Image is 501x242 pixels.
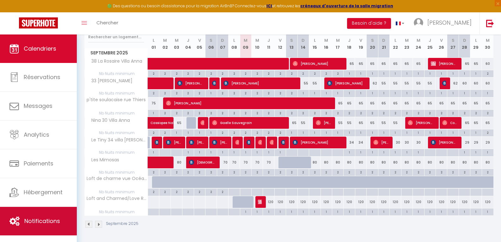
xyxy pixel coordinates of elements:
div: 2 [482,70,493,76]
div: 55 [413,78,424,89]
div: 2 [159,90,170,96]
abbr: M [163,37,167,43]
th: 04 [182,30,194,58]
button: Besoin d'aide ? [347,18,391,29]
div: 1 [447,90,458,96]
span: [PERSON_NAME] [166,97,329,109]
abbr: M [324,37,328,43]
div: 1 [459,90,470,96]
button: Ouvrir le widget de chat LiveChat [5,3,24,22]
abbr: S [290,37,293,43]
div: 1 [401,90,412,96]
div: 1 [332,90,343,96]
span: [PERSON_NAME] [293,136,342,148]
span: Nb Nuits minimum [85,149,148,156]
div: 60 [470,78,482,89]
div: 1 [378,90,389,96]
div: 55 [297,78,309,89]
span: [PERSON_NAME] [223,77,296,89]
abbr: L [153,37,155,43]
abbr: V [279,37,282,43]
div: 1 [194,149,205,155]
span: 33 [PERSON_NAME] [86,78,134,84]
abbr: L [394,37,396,43]
div: 65 [401,97,412,109]
div: 2 [171,110,182,116]
div: 1 [367,90,378,96]
a: créneaux d'ouverture de la salle migration [300,3,393,9]
div: 1 [286,129,297,135]
div: 1 [344,70,355,76]
div: 2 [263,129,274,135]
div: 1 [390,70,401,76]
div: 2 [286,70,297,76]
a: Cassiopee Naïli [148,117,159,129]
abbr: S [210,37,212,43]
abbr: L [314,37,316,43]
div: 34 [344,137,355,148]
div: 2 [229,70,240,76]
div: 1 [378,70,389,76]
th: 23 [401,30,412,58]
div: 30 [390,137,401,148]
span: [PERSON_NAME] [431,136,457,148]
abbr: M [175,37,179,43]
span: Réservations [24,73,60,81]
abbr: V [198,37,201,43]
th: 12 [274,30,286,58]
div: 60 [482,78,493,89]
div: 2 [240,129,251,135]
abbr: M [405,37,409,43]
th: 18 [344,30,355,58]
div: 30 [413,137,424,148]
span: [PERSON_NAME] [155,136,158,148]
div: 2 [159,70,170,76]
div: 2 [459,110,470,116]
th: 01 [148,30,159,58]
span: Nb Nuits minimum [85,90,148,97]
span: [PERSON_NAME] [200,117,204,129]
th: 30 [482,30,493,58]
div: 1 [148,149,159,155]
div: 1 [332,129,343,135]
div: 1 [447,129,458,135]
span: [PERSON_NAME] [258,136,262,148]
abbr: L [233,37,235,43]
abbr: D [302,37,305,43]
th: 28 [459,30,470,58]
th: 06 [205,30,217,58]
span: Samo Gerksic [247,136,250,148]
div: 2 [436,110,447,116]
div: 2 [275,110,286,116]
th: 15 [309,30,321,58]
abbr: D [382,37,385,43]
div: 2 [286,110,297,116]
div: 2 [194,90,205,96]
div: 2 [229,90,240,96]
div: 2 [378,110,389,116]
span: p'tite soulacaise rue Thiers [86,97,146,102]
div: 2 [355,110,366,116]
div: 1 [413,90,424,96]
span: Hébergement [24,188,63,196]
div: 1 [401,129,412,135]
div: 2 [240,70,251,76]
span: [PERSON_NAME] [235,136,239,148]
div: 65 [470,58,482,70]
span: [PERSON_NAME] [431,58,457,70]
abbr: M [486,37,490,43]
div: 2 [344,110,355,116]
div: 65 [424,97,436,109]
div: 1 [482,90,493,96]
div: 2 [309,70,320,76]
div: 65 [355,58,366,70]
div: 1 [447,70,458,76]
div: 2 [229,110,240,116]
div: 65 [390,97,401,109]
div: 65 [344,58,355,70]
th: 20 [367,30,378,58]
span: Gaelle Sauvegrain [212,117,284,129]
div: 1 [309,129,320,135]
div: 55 [390,78,401,89]
div: 60 [482,58,493,70]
